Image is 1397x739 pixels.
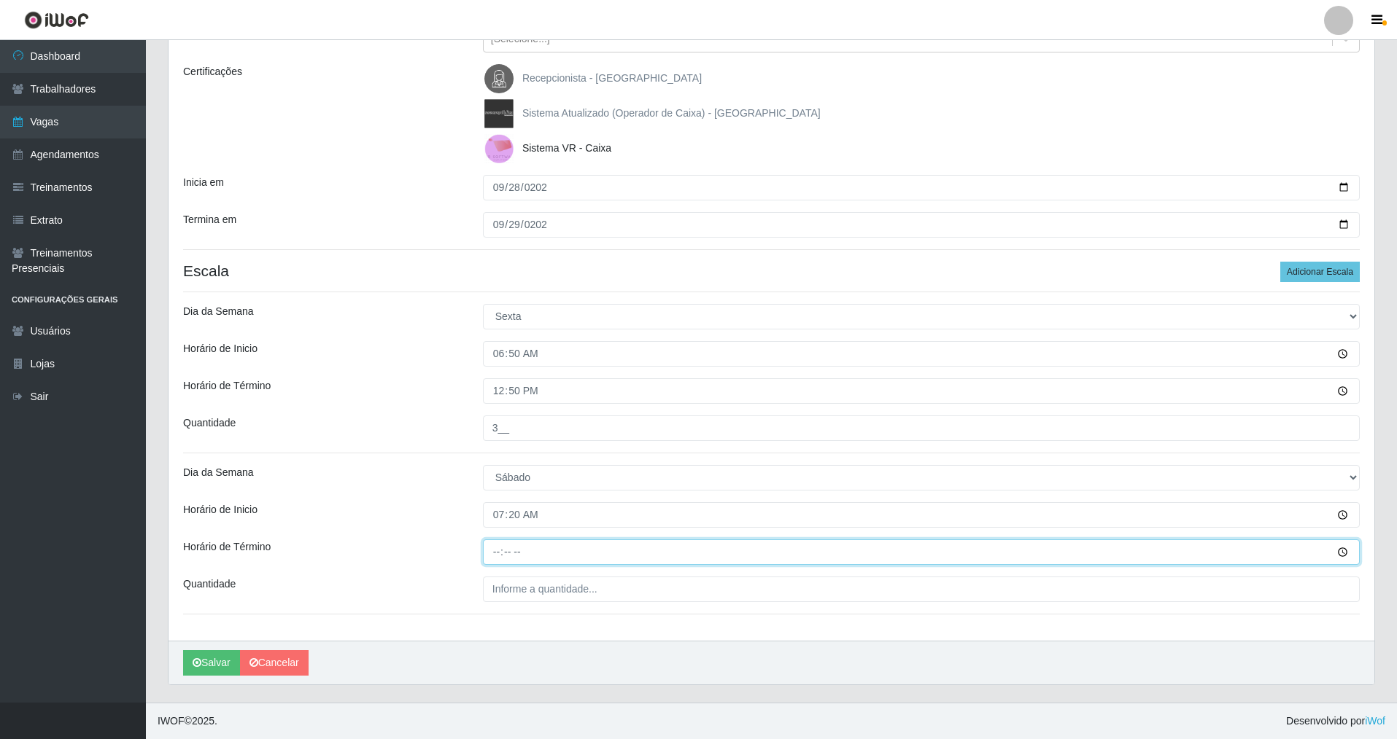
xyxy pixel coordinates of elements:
[183,539,271,555] label: Horário de Término
[483,212,1360,238] input: 00/00/0000
[484,64,519,93] img: Recepcionista - Nova República
[483,378,1360,404] input: 00:00
[183,378,271,394] label: Horário de Término
[24,11,89,29] img: CoreUI Logo
[183,650,240,676] button: Salvar
[483,415,1360,441] input: Informe a quantidade...
[484,99,519,128] img: Sistema Atualizado (Operador de Caixa) - Nova Republica
[183,304,254,319] label: Dia da Semana
[240,650,309,676] a: Cancelar
[183,64,242,79] label: Certificações
[484,134,519,163] img: Sistema VR - Caixa
[483,502,1360,528] input: 00:00
[522,72,702,84] span: Recepcionista - [GEOGRAPHIC_DATA]
[183,262,1360,280] h4: Escala
[483,576,1360,602] input: Informe a quantidade...
[1280,262,1360,282] button: Adicionar Escala
[1365,715,1385,727] a: iWof
[483,175,1360,200] input: 00/00/0000
[183,576,236,592] label: Quantidade
[158,715,185,727] span: IWOF
[183,341,258,356] label: Horário de Inicio
[483,539,1360,565] input: 00:00
[183,175,224,190] label: Inicia em
[1286,713,1385,729] span: Desenvolvido por
[183,212,236,227] label: Termina em
[522,107,821,119] span: Sistema Atualizado (Operador de Caixa) - [GEOGRAPHIC_DATA]
[183,415,236,431] label: Quantidade
[522,142,611,154] span: Sistema VR - Caixa
[483,341,1360,367] input: 00:00
[158,713,217,729] span: © 2025 .
[183,502,258,517] label: Horário de Inicio
[183,465,254,480] label: Dia da Semana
